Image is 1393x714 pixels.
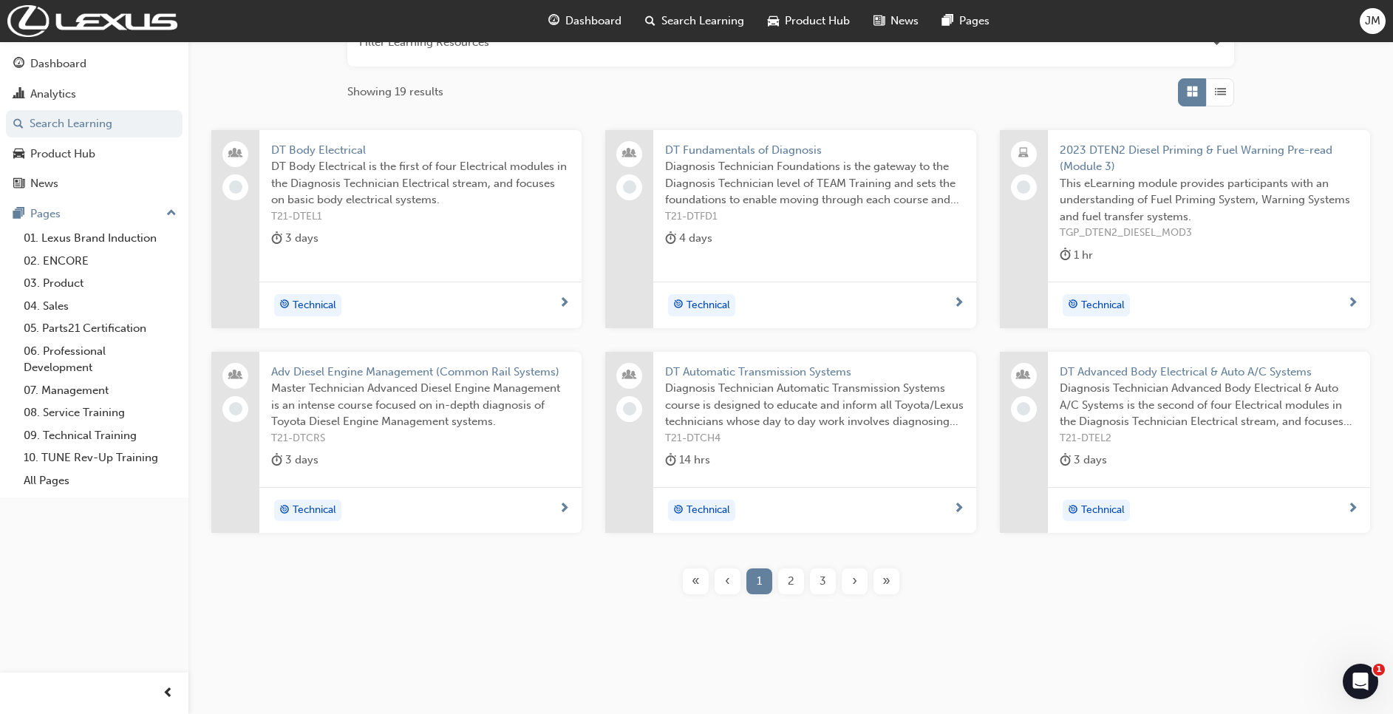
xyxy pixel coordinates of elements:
span: Diagnosis Technician Automatic Transmission Systems course is designed to educate and inform all ... [665,380,964,430]
span: List [1215,84,1226,101]
span: learningRecordVerb_NONE-icon [229,402,242,415]
span: people-icon [624,144,635,163]
div: 3 days [271,451,319,469]
a: 06. Professional Development [18,340,183,379]
span: next-icon [559,503,570,516]
span: Showing 19 results [347,84,443,101]
span: News [890,13,919,30]
span: Technical [687,502,730,519]
span: target-icon [673,501,684,520]
a: DT Automatic Transmission SystemsDiagnosis Technician Automatic Transmission Systems course is de... [605,352,975,534]
div: News [30,175,58,192]
a: Dashboard [6,50,183,78]
span: Grid [1187,84,1198,101]
a: 02. ENCORE [18,250,183,273]
span: target-icon [1068,296,1078,315]
span: guage-icon [548,12,559,30]
span: duration-icon [271,229,282,248]
span: laptop-icon [1018,144,1029,163]
a: guage-iconDashboard [537,6,633,36]
span: duration-icon [1060,451,1071,469]
a: DT Advanced Body Electrical & Auto A/C SystemsDiagnosis Technician Advanced Body Electrical & Aut... [1000,352,1370,534]
span: duration-icon [665,229,676,248]
span: car-icon [13,148,24,161]
button: Pages [6,200,183,228]
button: Open the filter [1211,34,1222,51]
div: 14 hrs [665,451,710,469]
button: JM [1360,8,1386,34]
span: guage-icon [13,58,24,71]
a: news-iconNews [862,6,930,36]
span: ‹ [725,573,730,590]
span: › [852,573,857,590]
button: Last page [871,568,902,594]
span: next-icon [559,297,570,310]
span: DT Body Electrical [271,142,570,159]
span: 1 [1373,664,1385,676]
div: Analytics [30,86,76,103]
button: Page 3 [807,568,839,594]
a: Product Hub [6,140,183,168]
a: 01. Lexus Brand Induction [18,227,183,250]
span: target-icon [279,501,290,520]
span: « [692,573,700,590]
span: target-icon [279,296,290,315]
span: Technical [1081,297,1125,314]
span: TGP_DTEN2_DIESEL_MOD3 [1060,225,1358,242]
a: 08. Service Training [18,401,183,424]
button: DashboardAnalyticsSearch LearningProduct HubNews [6,47,183,200]
span: next-icon [1347,503,1358,516]
span: 2 [788,573,794,590]
span: car-icon [768,12,779,30]
a: Analytics [6,81,183,108]
span: learningRecordVerb_NONE-icon [623,402,636,415]
span: 3 [820,573,826,590]
a: Adv Diesel Engine Management (Common Rail Systems)Master Technician Advanced Diesel Engine Manage... [211,352,582,534]
span: 2023 DTEN2 Diesel Priming & Fuel Warning Pre-read (Module 3) [1060,142,1358,175]
span: Master Technician Advanced Diesel Engine Management is an intense course focused on in-depth diag... [271,380,570,430]
span: next-icon [953,297,964,310]
span: next-icon [953,503,964,516]
span: DT Fundamentals of Diagnosis [665,142,964,159]
span: Product Hub [785,13,850,30]
span: chart-icon [13,88,24,101]
span: Diagnosis Technician Advanced Body Electrical & Auto A/C Systems is the second of four Electrical... [1060,380,1358,430]
span: learningRecordVerb_NONE-icon [1017,180,1030,194]
span: duration-icon [271,451,282,469]
div: Product Hub [30,146,95,163]
span: Technical [293,502,336,519]
span: Pages [959,13,990,30]
span: DT Advanced Body Electrical & Auto A/C Systems [1060,364,1358,381]
div: 4 days [665,229,712,248]
span: search-icon [13,118,24,131]
a: Search Learning [6,110,183,137]
span: JM [1365,13,1380,30]
span: Adv Diesel Engine Management (Common Rail Systems) [271,364,570,381]
div: 3 days [271,229,319,248]
div: 1 hr [1060,246,1093,265]
span: This eLearning module provides participants with an understanding of Fuel Priming System, Warning... [1060,175,1358,225]
span: T21-DTCRS [271,430,570,447]
span: people-icon [1018,366,1029,385]
span: people-icon [624,366,635,385]
span: DT Automatic Transmission Systems [665,364,964,381]
a: search-iconSearch Learning [633,6,756,36]
span: T21-DTFD1 [665,208,964,225]
a: 03. Product [18,272,183,295]
button: Page 2 [775,568,807,594]
a: All Pages [18,469,183,492]
span: T21-DTEL2 [1060,430,1358,447]
span: 1 [757,573,762,590]
a: 04. Sales [18,295,183,318]
button: Page 1 [743,568,775,594]
span: people-icon [231,144,241,163]
span: Search Learning [661,13,744,30]
button: Next page [839,568,871,594]
a: News [6,170,183,197]
a: 07. Management [18,379,183,402]
span: news-icon [873,12,885,30]
span: Technical [1081,502,1125,519]
span: T21-DTEL1 [271,208,570,225]
iframe: Intercom live chat [1343,664,1378,699]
